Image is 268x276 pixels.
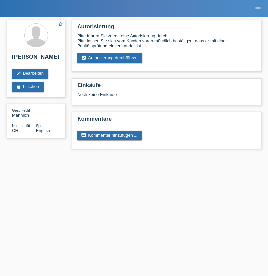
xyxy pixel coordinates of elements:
[77,33,256,48] div: Bitte führen Sie zuerst eine Autorisierung durch. Bitte lassen Sie sich vom Kunden vorab mündlich...
[77,82,256,92] h2: Einkäufe
[255,5,261,12] i: menu
[16,84,21,89] i: delete
[251,6,265,10] a: menu
[12,82,44,92] a: deleteLöschen
[16,71,21,76] i: edit
[12,69,48,79] a: editBearbeiten
[77,92,256,102] div: Noch keine Einkäufe
[81,55,86,60] i: assignment_turned_in
[58,21,64,28] a: star_border
[12,128,18,133] span: Schweiz
[58,21,64,27] i: star_border
[12,108,30,112] span: Geschlecht
[77,131,142,140] a: commentKommentar hinzufügen ...
[36,124,50,128] span: Sprache
[36,128,50,133] span: English
[81,133,86,138] i: comment
[77,116,256,126] h2: Kommentare
[12,124,30,128] span: Nationalität
[77,53,142,63] a: assignment_turned_inAutorisierung durchführen
[12,54,60,63] h2: [PERSON_NAME]
[77,23,256,33] h2: Autorisierung
[12,108,36,118] div: Männlich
